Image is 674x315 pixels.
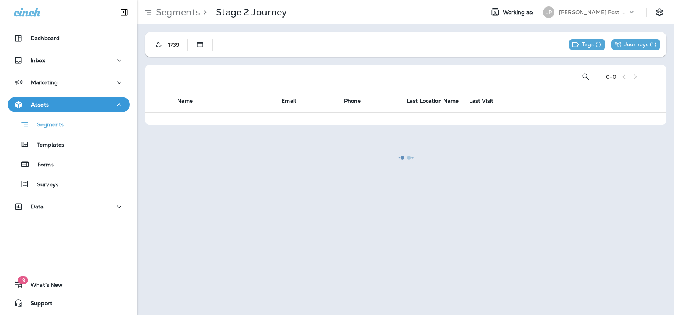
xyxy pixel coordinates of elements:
span: Support [23,300,52,309]
button: Inbox [8,53,130,68]
button: Dashboard [8,31,130,46]
p: Assets [31,102,49,108]
p: Inbox [31,57,45,63]
p: Data [31,204,44,210]
button: Segments [8,116,130,132]
span: What's New [23,282,63,291]
p: Marketing [31,79,58,86]
button: Data [8,199,130,214]
p: Forms [30,162,54,169]
button: Templates [8,136,130,152]
p: Surveys [29,181,58,189]
button: 19What's New [8,277,130,292]
button: Assets [8,97,130,112]
button: Collapse Sidebar [113,5,135,20]
p: Dashboard [31,35,60,41]
button: Marketing [8,75,130,90]
button: Support [8,296,130,311]
button: Forms [8,156,130,172]
p: Templates [29,142,64,149]
button: Surveys [8,176,130,192]
span: 19 [18,276,28,284]
p: Segments [29,121,64,129]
